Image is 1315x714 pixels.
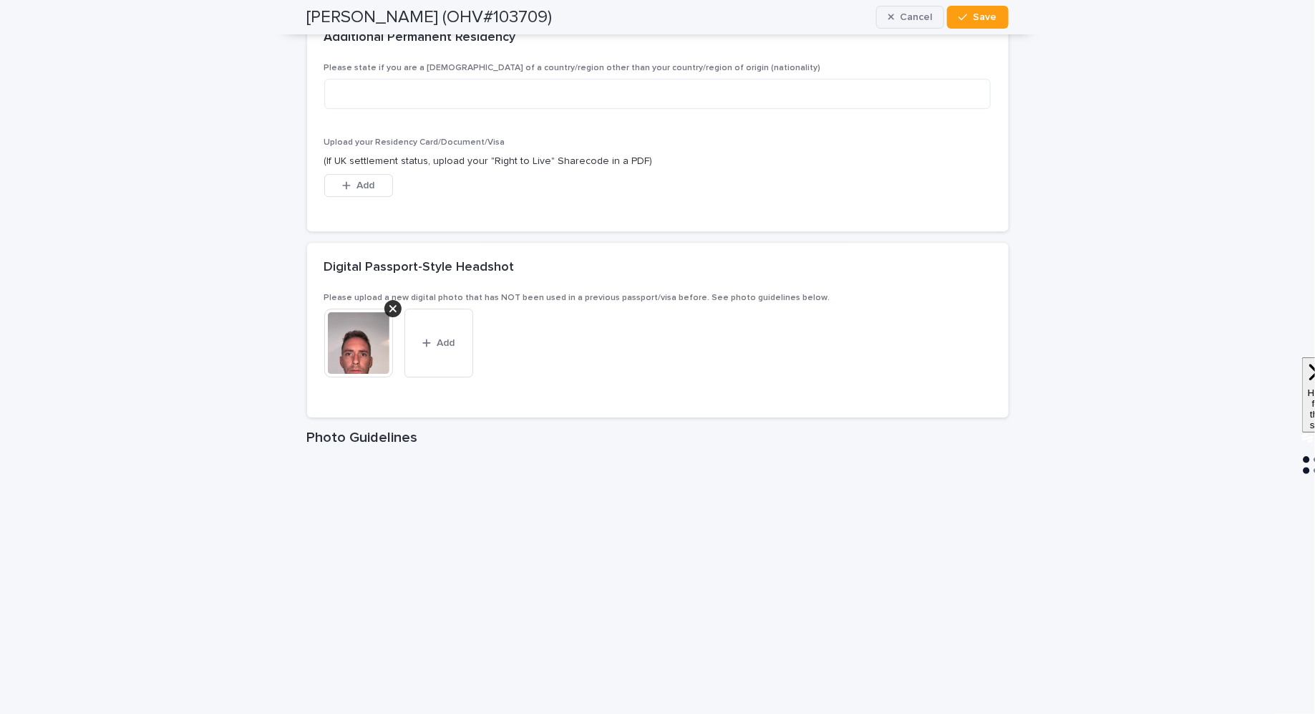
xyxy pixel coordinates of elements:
button: Add [404,309,473,377]
span: Cancel [900,12,932,22]
h2: Additional Permanent Residency [324,30,516,46]
p: (If UK settlement status, upload your "Right to Live" Sharecode in a PDF) [324,154,991,169]
h2: Digital Passport-Style Headshot [324,260,515,276]
button: Save [947,6,1008,29]
button: Cancel [876,6,945,29]
button: Add [324,174,393,197]
span: Add [356,180,374,190]
span: Save [974,12,997,22]
span: Please upload a new digital photo that has NOT been used in a previous passport/visa before. See ... [324,294,830,302]
span: Please state if you are a [DEMOGRAPHIC_DATA] of a country/region other than your country/region o... [324,64,821,72]
h1: Photo Guidelines [307,429,1009,446]
span: Upload your Residency Card/Document/Visa [324,138,505,147]
span: Add [437,338,455,348]
h2: [PERSON_NAME] (OHV#103709) [307,7,553,28]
